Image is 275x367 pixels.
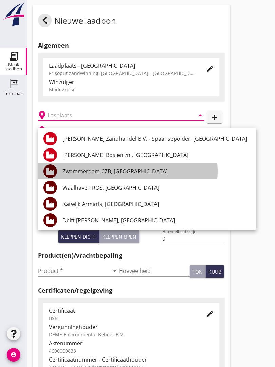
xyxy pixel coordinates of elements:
[99,230,139,243] button: Kleppen open
[49,86,214,93] div: Madégro sr
[1,2,26,27] img: logo-small.a267ee39.svg
[49,339,214,347] div: Aktenummer
[49,315,195,322] div: BSB
[62,200,251,208] div: Katwijk Armaris, [GEOGRAPHIC_DATA]
[49,62,195,70] div: Laadplaats - [GEOGRAPHIC_DATA]
[38,251,225,260] h2: Product(en)/vrachtbepaling
[111,267,119,275] i: arrow_drop_down
[4,91,23,96] div: Terminals
[62,135,251,143] div: [PERSON_NAME] Zandhandel B.V. - Spaansepolder, [GEOGRAPHIC_DATA]
[49,347,214,354] div: 4600000838
[49,70,195,77] div: Frisoput zandwinning, [GEOGRAPHIC_DATA] - [GEOGRAPHIC_DATA].
[119,265,190,276] input: Hoeveelheid
[62,183,251,192] div: Waalhaven ROS, [GEOGRAPHIC_DATA]
[208,268,221,275] div: kuub
[192,268,203,275] div: ton
[62,167,251,175] div: Zwammerdam CZB, [GEOGRAPHIC_DATA]
[38,265,109,276] input: Product *
[206,310,214,318] i: edit
[38,14,116,30] div: Nieuwe laadbon
[38,286,225,295] h2: Certificaten/regelgeving
[62,151,251,159] div: [PERSON_NAME] Bos en zn., [GEOGRAPHIC_DATA]
[102,233,136,240] div: Kleppen open
[49,331,214,338] div: DEME Environmental Beheer B.V.
[206,265,224,278] button: kuub
[7,348,20,362] i: account_circle
[162,233,224,244] input: Hoeveelheid 0-lijn
[190,265,206,278] button: ton
[48,110,185,121] input: Losplaats
[196,111,204,119] i: arrow_drop_down
[49,78,214,86] div: Winzuiger
[49,307,195,315] div: Certificaat
[38,41,225,50] h2: Algemeen
[206,65,214,73] i: edit
[58,230,99,243] button: Kleppen dicht
[49,323,214,331] div: Vergunninghouder
[210,113,219,121] i: add
[62,216,251,224] div: Delft [PERSON_NAME], [GEOGRAPHIC_DATA]
[61,233,96,240] div: Kleppen dicht
[49,126,84,133] h2: Beladen vaartuig
[49,355,214,364] div: Certificaatnummer - Certificaathouder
